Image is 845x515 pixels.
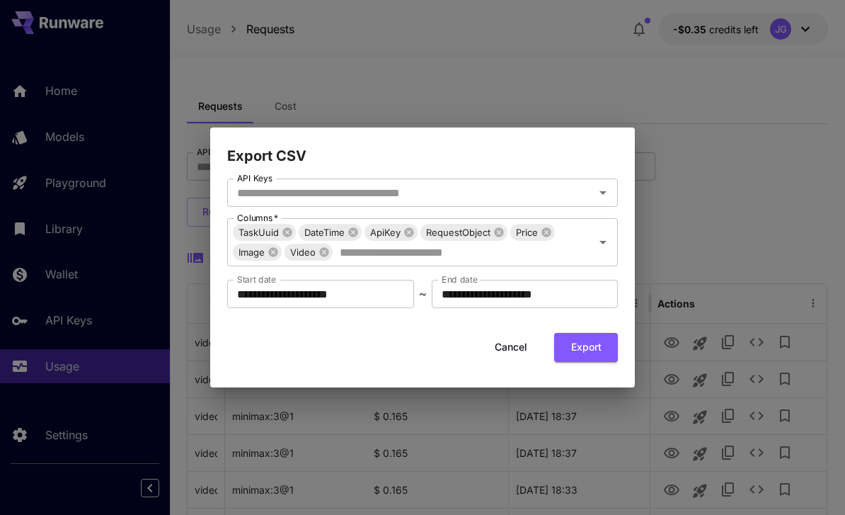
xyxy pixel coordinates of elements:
[510,225,544,241] span: Price
[284,244,333,261] div: Video
[510,224,555,241] div: Price
[299,224,362,241] div: DateTime
[284,244,321,261] span: Video
[237,273,276,285] label: Start date
[554,333,618,362] button: Export
[593,232,613,252] button: Open
[233,224,296,241] div: TaskUuid
[299,225,350,241] span: DateTime
[233,244,282,261] div: Image
[233,244,270,261] span: Image
[593,183,613,203] button: Open
[420,225,496,241] span: RequestObject
[442,273,477,285] label: End date
[364,225,406,241] span: ApiKey
[419,285,427,302] p: ~
[364,224,418,241] div: ApiKey
[479,333,543,362] button: Cancel
[237,172,272,184] label: API Keys
[233,225,284,241] span: TaskUuid
[237,212,278,224] label: Columns
[420,224,507,241] div: RequestObject
[210,128,635,167] h2: Export CSV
